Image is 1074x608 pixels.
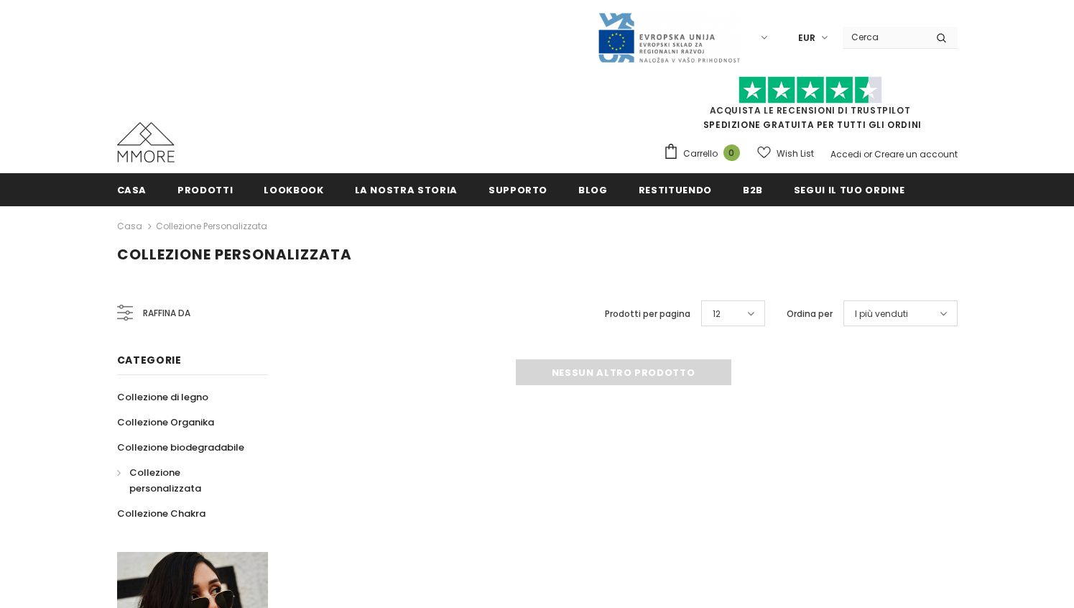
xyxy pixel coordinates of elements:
[743,183,763,197] span: B2B
[787,307,833,321] label: Ordina per
[597,31,741,43] a: Javni Razpis
[489,173,547,206] a: supporto
[117,353,182,367] span: Categorie
[874,148,958,160] a: Creare un account
[117,460,252,501] a: Collezione personalizzata
[639,183,712,197] span: Restituendo
[117,244,352,264] span: Collezione personalizzata
[683,147,718,161] span: Carrello
[177,183,233,197] span: Prodotti
[794,173,904,206] a: Segui il tuo ordine
[639,173,712,206] a: Restituendo
[843,27,925,47] input: Search Site
[723,144,740,161] span: 0
[156,220,267,232] a: Collezione personalizzata
[710,104,911,116] a: Acquista le recensioni di TrustPilot
[489,183,547,197] span: supporto
[117,183,147,197] span: Casa
[777,147,814,161] span: Wish List
[117,218,142,235] a: Casa
[264,183,323,197] span: Lookbook
[143,305,190,321] span: Raffina da
[264,173,323,206] a: Lookbook
[129,466,201,495] span: Collezione personalizzata
[864,148,872,160] span: or
[117,390,208,404] span: Collezione di legno
[663,83,958,131] span: SPEDIZIONE GRATUITA PER TUTTI GLI ORDINI
[117,122,175,162] img: Casi MMORE
[355,183,458,197] span: La nostra storia
[605,307,690,321] label: Prodotti per pagina
[713,307,721,321] span: 12
[798,31,815,45] span: EUR
[739,76,882,104] img: Fidati di Pilot Stars
[855,307,908,321] span: I più venduti
[757,141,814,166] a: Wish List
[355,173,458,206] a: La nostra storia
[597,11,741,64] img: Javni Razpis
[117,410,214,435] a: Collezione Organika
[117,507,205,520] span: Collezione Chakra
[117,415,214,429] span: Collezione Organika
[177,173,233,206] a: Prodotti
[117,435,244,460] a: Collezione biodegradabile
[794,183,904,197] span: Segui il tuo ordine
[117,384,208,410] a: Collezione di legno
[578,183,608,197] span: Blog
[830,148,861,160] a: Accedi
[743,173,763,206] a: B2B
[117,501,205,526] a: Collezione Chakra
[117,441,244,454] span: Collezione biodegradabile
[117,173,147,206] a: Casa
[578,173,608,206] a: Blog
[663,143,747,165] a: Carrello 0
